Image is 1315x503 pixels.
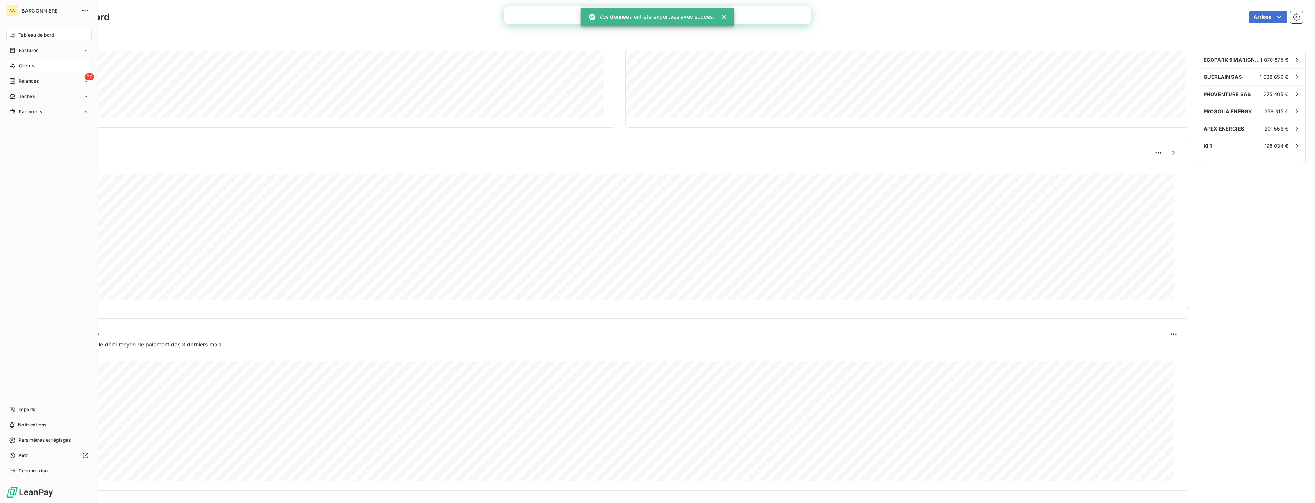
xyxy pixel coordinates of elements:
span: Imports [18,406,35,413]
span: APEX ENERGIES [1204,126,1244,132]
span: PHOVENTURE SAS [1204,91,1251,97]
iframe: Intercom live chat bannière [504,6,811,24]
span: GUERLAIN SAS [1204,74,1242,80]
span: PROSOLIA ENERGY [1204,108,1252,114]
span: Factures [19,47,38,54]
iframe: Intercom live chat [1289,477,1307,495]
span: KI 1 [1204,143,1212,149]
span: Aide [18,452,29,459]
div: BA [6,5,18,17]
span: 201 556 € [1264,126,1289,132]
span: Déconnexion [18,467,48,474]
span: Clients [19,62,34,69]
span: 1 070 875 € [1260,57,1289,63]
span: 198 034 € [1264,143,1289,149]
span: ECOPARK 6 MARIGNY LES USAGES (TCE) [1204,57,1260,63]
span: Tâches [19,93,35,100]
span: Tableau de bord [18,32,54,39]
img: Logo LeanPay [6,486,54,498]
span: Paiements [19,108,42,115]
button: Actions [1249,11,1287,23]
span: 259 315 € [1264,108,1289,114]
span: BARCONNIERE [21,8,77,14]
span: Notifications [18,421,46,428]
span: 32 [85,73,94,80]
span: Relances [18,78,39,85]
span: Paramètres et réglages [18,437,71,444]
span: 275 405 € [1264,91,1289,97]
a: Aide [6,449,92,462]
span: 1 038 656 € [1259,74,1289,80]
span: Prévisionnel basé sur le délai moyen de paiement des 3 derniers mois [43,340,221,348]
